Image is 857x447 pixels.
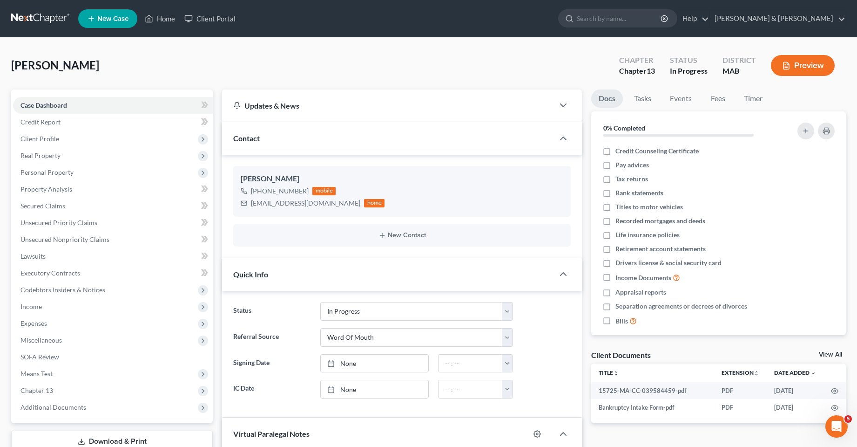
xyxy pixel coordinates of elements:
[13,97,213,114] a: Case Dashboard
[20,319,47,327] span: Expenses
[41,141,95,151] div: [PERSON_NAME]
[615,160,649,170] span: Pay advices
[135,15,154,34] img: Profile image for Emma
[591,89,623,108] a: Docs
[20,353,59,361] span: SOFA Review
[615,188,663,198] span: Bank statements
[10,124,176,158] div: Profile image for EmmaHi [PERSON_NAME], I've asked [PERSON_NAME] to reach out to support you with...
[819,351,842,358] a: View All
[20,303,42,310] span: Income
[13,274,173,291] div: Amendments
[13,231,213,248] a: Unsecured Nonpriority Claims
[613,371,619,376] i: unfold_more
[20,202,65,210] span: Secured Claims
[20,386,53,394] span: Chapter 13
[20,252,46,260] span: Lawsuits
[670,55,708,66] div: Status
[599,369,619,376] a: Titleunfold_more
[603,124,645,132] strong: 0% Completed
[703,89,733,108] a: Fees
[364,199,385,207] div: home
[20,185,72,193] span: Property Analysis
[615,258,722,268] span: Drivers license & social security card
[20,370,53,378] span: Means Test
[615,302,747,311] span: Separation agreements or decrees of divorces
[13,248,213,265] a: Lawsuits
[19,278,156,288] div: Amendments
[233,429,310,438] span: Virtual Paralegal Notes
[19,20,81,30] img: logo
[229,354,315,373] label: Signing Date
[180,10,240,27] a: Client Portal
[233,101,543,110] div: Updates & News
[647,66,655,75] span: 13
[736,89,770,108] a: Timer
[662,89,699,108] a: Events
[62,291,124,328] button: Messages
[13,349,213,365] a: SOFA Review
[13,181,213,198] a: Property Analysis
[20,403,86,411] span: Additional Documents
[9,163,177,199] div: Send us a messageWe'll be back online in 3 hours
[20,151,61,159] span: Real Property
[11,58,99,72] span: [PERSON_NAME]
[20,235,109,243] span: Unsecured Nonpriority Claims
[13,198,213,214] a: Secured Claims
[20,101,67,109] span: Case Dashboard
[20,269,80,277] span: Executory Contracts
[77,314,109,321] span: Messages
[233,270,268,279] span: Quick Info
[41,132,321,139] span: Hi [PERSON_NAME], I've asked [PERSON_NAME] to reach out to support you with this!
[117,15,136,34] img: Profile image for James
[19,66,168,82] p: Hi there!
[591,350,651,360] div: Client Documents
[722,369,759,376] a: Extensionunfold_more
[241,232,563,239] button: New Contact
[20,135,59,143] span: Client Profile
[619,66,655,76] div: Chapter
[20,286,105,294] span: Codebtors Insiders & Notices
[140,10,180,27] a: Home
[825,415,848,438] iframe: Intercom live chat
[20,219,97,227] span: Unsecured Priority Claims
[577,10,662,27] input: Search by name...
[19,181,155,191] div: We'll be back online in 3 hours
[615,316,628,326] span: Bills
[229,380,315,399] label: IC Date
[229,328,315,347] label: Referral Source
[97,141,123,151] div: • [DATE]
[591,382,714,399] td: 15725-MA-CC-039584459-pdf
[13,114,213,131] a: Credit Report
[13,214,213,231] a: Unsecured Priority Claims
[19,212,75,222] span: Search for help
[670,66,708,76] div: In Progress
[148,314,162,321] span: Help
[771,55,835,76] button: Preview
[124,291,186,328] button: Help
[321,355,429,372] a: None
[722,55,756,66] div: District
[615,174,648,184] span: Tax returns
[439,355,502,372] input: -- : --
[710,10,845,27] a: [PERSON_NAME] & [PERSON_NAME]
[615,146,699,156] span: Credit Counseling Certificate
[251,199,360,208] div: [EMAIL_ADDRESS][DOMAIN_NAME]
[160,15,177,32] div: Close
[100,15,118,34] img: Profile image for Lindsey
[312,187,336,195] div: mobile
[13,265,213,282] a: Executory Contracts
[19,234,156,253] div: Statement of Financial Affairs - Payments Made in the Last 90 days
[767,399,823,416] td: [DATE]
[19,117,167,127] div: Recent message
[714,399,767,416] td: PDF
[767,382,823,399] td: [DATE]
[19,261,156,270] div: Attorney's Disclosure of Compensation
[321,380,429,398] a: None
[615,230,680,240] span: Life insurance policies
[439,380,502,398] input: -- : --
[9,110,177,158] div: Recent messageProfile image for EmmaHi [PERSON_NAME], I've asked [PERSON_NAME] to reach out to su...
[678,10,709,27] a: Help
[19,131,38,150] img: Profile image for Emma
[619,55,655,66] div: Chapter
[233,134,260,143] span: Contact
